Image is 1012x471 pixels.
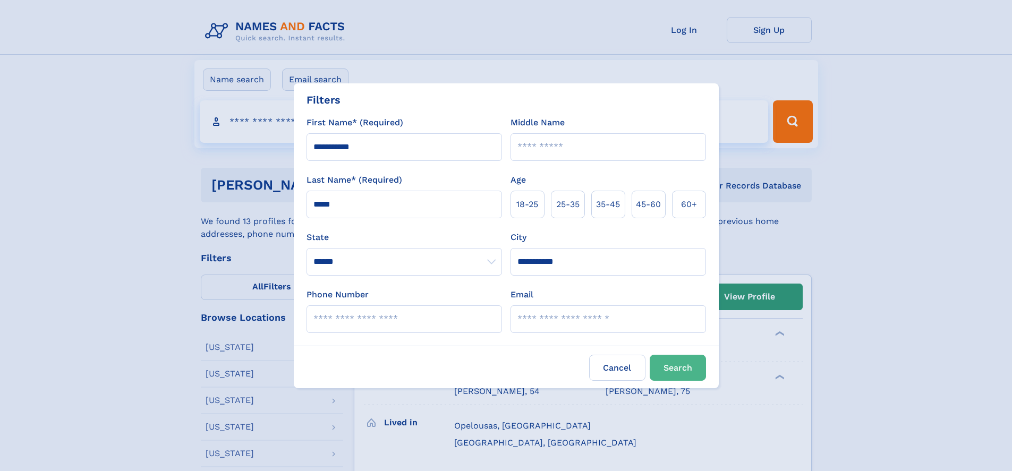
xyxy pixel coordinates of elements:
label: Last Name* (Required) [307,174,402,186]
div: Filters [307,92,341,108]
label: Phone Number [307,288,369,301]
label: First Name* (Required) [307,116,403,129]
label: City [511,231,526,244]
span: 18‑25 [516,198,538,211]
label: Email [511,288,533,301]
span: 25‑35 [556,198,580,211]
label: Cancel [589,355,645,381]
label: Age [511,174,526,186]
span: 45‑60 [636,198,661,211]
span: 35‑45 [596,198,620,211]
label: State [307,231,502,244]
button: Search [650,355,706,381]
label: Middle Name [511,116,565,129]
span: 60+ [681,198,697,211]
